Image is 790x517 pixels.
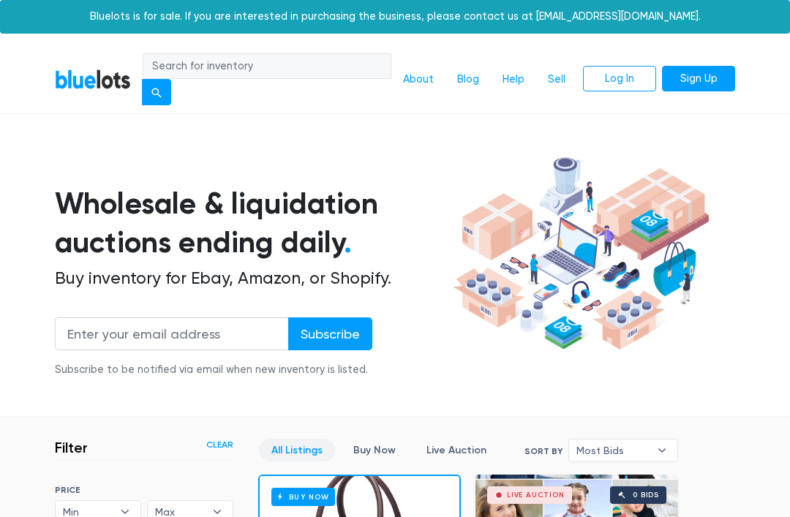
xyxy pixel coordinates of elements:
div: Subscribe to be notified via email when new inventory is listed. [55,362,372,378]
a: All Listings [259,439,335,461]
h2: Buy inventory for Ebay, Amazon, or Shopify. [55,268,449,289]
label: Sort By [524,445,563,458]
a: Sell [536,66,577,94]
a: Blog [445,66,491,94]
h3: Filter [55,439,88,456]
input: Enter your email address [55,317,289,350]
a: Clear [206,438,233,451]
a: Help [491,66,536,94]
a: BlueLots [55,69,131,90]
div: Live Auction [507,491,565,499]
a: Log In [583,66,656,92]
h1: Wholesale & liquidation auctions ending daily [55,184,449,262]
img: hero-ee84e7d0318cb26816c560f6b4441b76977f77a177738b4e94f68c95b2b83dbb.png [449,152,713,355]
span: . [344,224,352,260]
b: ▾ [647,439,677,461]
a: Sign Up [662,66,735,92]
span: Most Bids [576,439,650,461]
a: About [391,66,445,94]
a: Live Auction [414,439,499,461]
h6: Buy Now [271,488,335,506]
a: Buy Now [341,439,408,461]
input: Subscribe [288,317,372,350]
h6: PRICE [55,485,233,495]
div: 0 bids [633,491,659,499]
input: Search for inventory [143,53,391,80]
